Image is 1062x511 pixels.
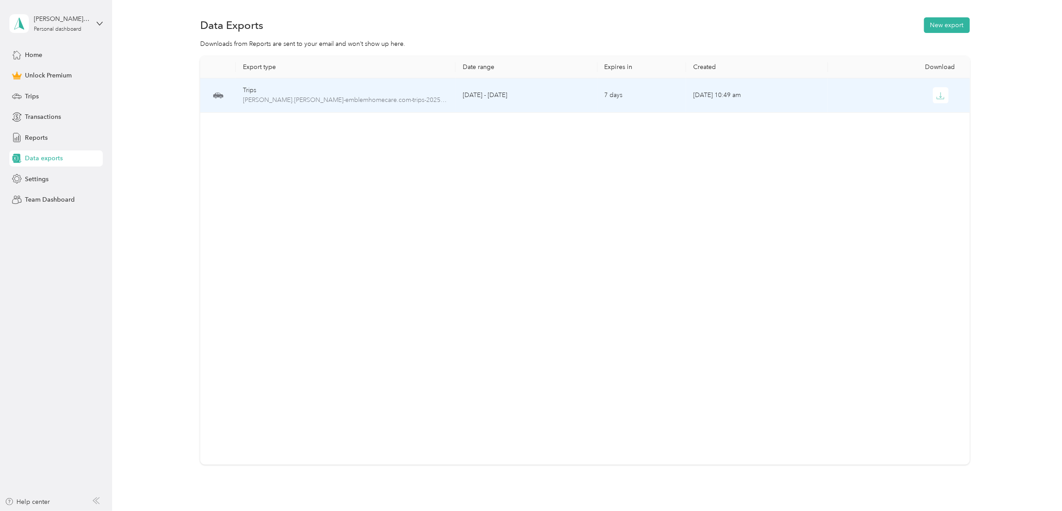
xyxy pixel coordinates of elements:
span: Reports [25,133,48,142]
td: 7 days [598,78,686,113]
div: Download [835,63,963,71]
div: Trips [243,85,448,95]
span: Settings [25,174,48,184]
th: Export type [236,56,456,78]
th: Created [686,56,828,78]
span: Transactions [25,112,61,122]
span: Team Dashboard [25,195,75,204]
span: Data exports [25,154,63,163]
div: Personal dashboard [34,27,81,32]
span: robyn.hosier-emblemhomecare.com-trips-2025-09-01-2025-09-05.xlsx [243,95,448,105]
div: Downloads from Reports are sent to your email and won’t show up here. [200,39,970,49]
h1: Data Exports [200,20,263,30]
iframe: Everlance-gr Chat Button Frame [1012,461,1062,511]
td: [DATE] 10:49 am [686,78,828,113]
th: Expires in [598,56,686,78]
span: Unlock Premium [25,71,72,80]
td: [DATE] - [DATE] [456,78,598,113]
span: Trips [25,92,39,101]
button: New export [924,17,970,33]
div: [PERSON_NAME][EMAIL_ADDRESS][PERSON_NAME][DOMAIN_NAME] [34,14,89,24]
button: Help center [5,497,50,507]
th: Date range [456,56,598,78]
span: Home [25,50,42,60]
